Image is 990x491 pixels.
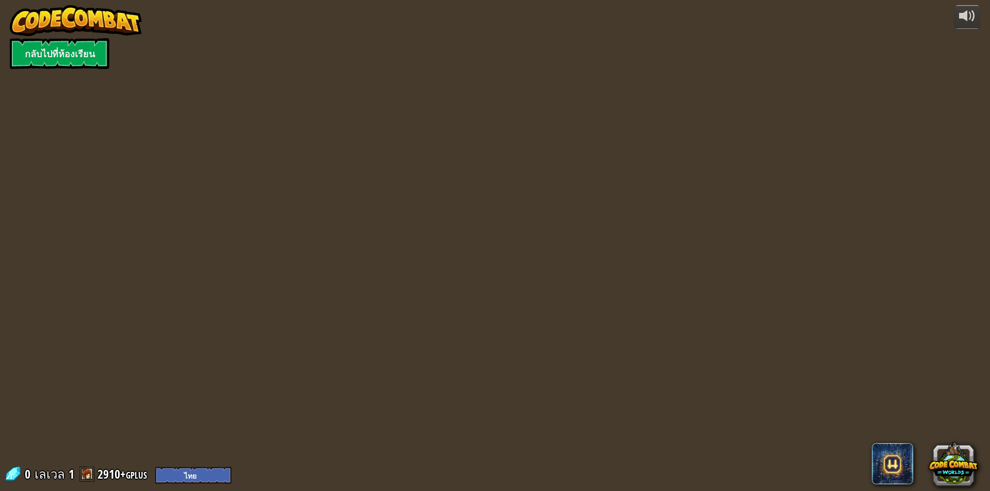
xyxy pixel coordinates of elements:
span: 1 [69,466,74,482]
img: CodeCombat - Learn how to code by playing a game [10,5,142,36]
button: ปรับระดับเสียง [954,5,980,29]
span: 0 [25,466,34,482]
a: กลับไปที่ห้องเรียน [10,38,109,69]
span: เลเวล [35,466,65,483]
a: 2910+gplus [97,466,150,482]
